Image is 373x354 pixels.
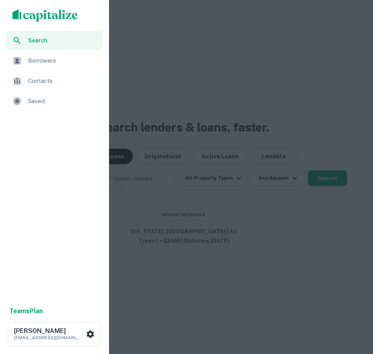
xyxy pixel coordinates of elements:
a: Contacts [6,72,103,90]
span: Contacts [28,76,98,86]
a: Search [6,31,103,50]
span: Search [28,36,98,45]
iframe: Chat Widget [334,292,373,329]
h6: [PERSON_NAME] [14,328,84,334]
span: Saved [28,96,98,106]
img: capitalize-logo.png [12,9,78,22]
button: [PERSON_NAME][EMAIL_ADDRESS][DOMAIN_NAME] [8,322,101,346]
span: Borrowers [28,56,98,65]
p: [EMAIL_ADDRESS][DOMAIN_NAME] [14,334,84,341]
a: Borrowers [6,51,103,70]
strong: Teams Plan [9,307,43,315]
a: TeamsPlan [9,307,43,316]
a: Saved [6,92,103,110]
